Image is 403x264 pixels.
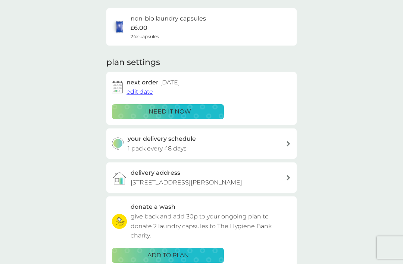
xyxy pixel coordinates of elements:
button: edit date [126,87,153,97]
p: give back and add 30p to your ongoing plan to donate 2 laundry capsules to The Hygiene Bank charity. [131,212,291,240]
button: ADD TO PLAN [112,248,224,263]
h3: donate a wash [131,202,175,212]
p: £6.00 [131,23,147,33]
button: i need it now [112,104,224,119]
h6: non-bio laundry capsules [131,14,206,24]
p: ADD TO PLAN [147,251,189,260]
span: 24x capsules [131,33,159,40]
span: [DATE] [160,79,180,86]
h2: next order [126,78,180,87]
p: [STREET_ADDRESS][PERSON_NAME] [131,178,242,187]
h2: plan settings [106,57,160,68]
span: edit date [126,88,153,95]
p: i need it now [145,107,191,117]
p: 1 pack every 48 days [128,144,187,153]
h3: delivery address [131,168,180,178]
img: non-bio laundry capsules [112,19,127,34]
button: your delivery schedule1 pack every 48 days [106,128,297,159]
a: delivery address[STREET_ADDRESS][PERSON_NAME] [106,162,297,193]
h3: your delivery schedule [128,134,196,144]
